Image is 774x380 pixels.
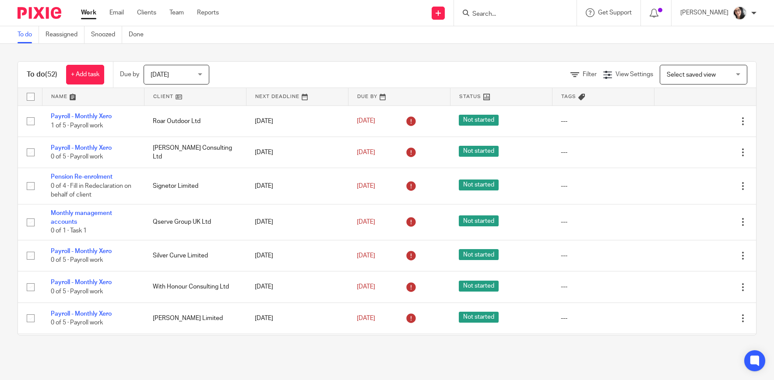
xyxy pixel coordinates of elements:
a: Payroll - Monthly Xero [51,248,112,254]
span: [DATE] [357,183,375,189]
span: 0 of 4 · Fill in Redeclaration on behalf of client [51,183,131,198]
span: Tags [561,94,576,99]
td: Gas Dynamics Ltd. [144,334,246,365]
a: Payroll - Monthly Xero [51,145,112,151]
a: Clients [137,8,156,17]
span: Not started [459,179,499,190]
a: Reports [197,8,219,17]
td: With Honour Consulting Ltd [144,271,246,303]
td: Silver Curve Limited [144,240,246,271]
div: --- [561,251,645,260]
span: 0 of 5 · Payroll work [51,320,103,326]
span: Not started [459,312,499,323]
img: me%20(1).jpg [733,6,747,20]
td: [PERSON_NAME] Limited [144,303,246,334]
td: [DATE] [246,271,348,303]
div: --- [561,218,645,226]
div: --- [561,182,645,190]
span: [DATE] [357,253,375,259]
span: Get Support [598,10,632,16]
a: Work [81,8,96,17]
span: 0 of 5 · Payroll work [51,154,103,160]
span: Not started [459,281,499,292]
a: Monthly management accounts [51,210,112,225]
a: Pension Re-enrolment [51,174,113,180]
a: Done [129,26,150,43]
span: [DATE] [357,118,375,124]
a: Snoozed [91,26,122,43]
td: [DATE] [246,240,348,271]
span: Not started [459,215,499,226]
div: --- [561,117,645,126]
a: Reassigned [46,26,84,43]
span: View Settings [616,71,653,77]
a: Team [169,8,184,17]
input: Search [471,11,550,18]
span: 0 of 5 · Payroll work [51,257,103,263]
td: [DATE] [246,334,348,365]
span: [DATE] [357,315,375,321]
span: 0 of 1 · Task 1 [51,228,87,234]
p: Due by [120,70,139,79]
div: --- [561,148,645,157]
div: --- [561,282,645,291]
h1: To do [27,70,57,79]
span: 1 of 5 · Payroll work [51,123,103,129]
a: Payroll - Monthly Xero [51,311,112,317]
td: [DATE] [246,106,348,137]
td: Signetor Limited [144,168,246,204]
a: + Add task [66,65,104,84]
span: [DATE] [357,149,375,155]
a: Payroll - Monthly Xero [51,113,112,120]
td: Qserve Group UK Ltd [144,204,246,240]
td: Roar Outdoor Ltd [144,106,246,137]
span: [DATE] [357,219,375,225]
a: Payroll - Monthly Xero [51,279,112,285]
td: [DATE] [246,137,348,168]
span: (52) [45,71,57,78]
span: 0 of 5 · Payroll work [51,289,103,295]
span: Filter [583,71,597,77]
td: [DATE] [246,168,348,204]
span: Not started [459,146,499,157]
td: [DATE] [246,204,348,240]
span: [DATE] [151,72,169,78]
td: [DATE] [246,303,348,334]
span: Select saved view [667,72,716,78]
span: Not started [459,249,499,260]
td: [PERSON_NAME] Consulting Ltd [144,137,246,168]
a: Email [109,8,124,17]
img: Pixie [18,7,61,19]
span: Not started [459,115,499,126]
div: --- [561,314,645,323]
a: To do [18,26,39,43]
p: [PERSON_NAME] [680,8,728,17]
span: [DATE] [357,284,375,290]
